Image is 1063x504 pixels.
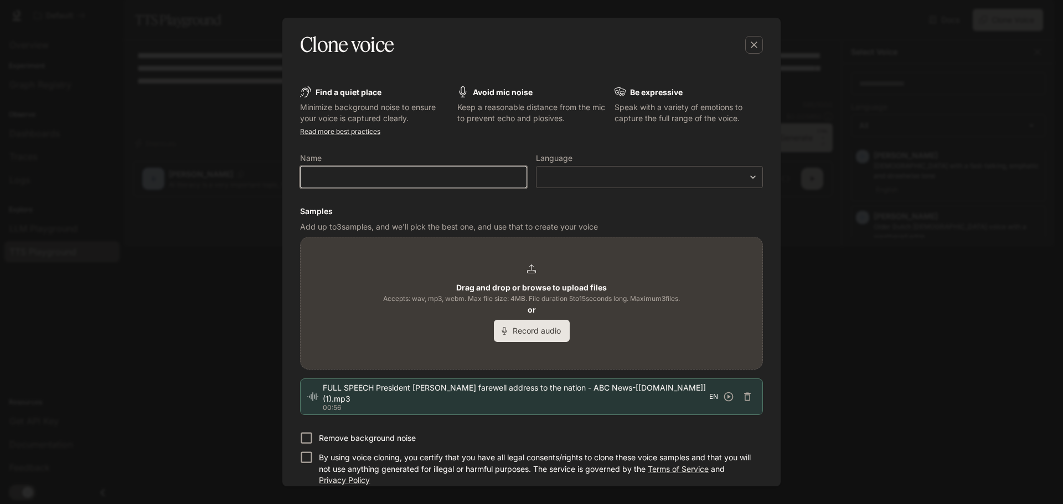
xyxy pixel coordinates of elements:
[473,87,533,97] b: Avoid mic noise
[300,31,394,59] h5: Clone voice
[615,102,763,124] p: Speak with a variety of emotions to capture the full range of the voice.
[300,221,763,232] p: Add up to 3 samples, and we'll pick the best one, and use that to create your voice
[456,283,607,292] b: Drag and drop or browse to upload files
[316,87,381,97] b: Find a quiet place
[300,206,763,217] h6: Samples
[300,127,380,136] a: Read more best practices
[319,475,370,485] a: Privacy Policy
[323,404,709,411] p: 00:56
[457,102,606,124] p: Keep a reasonable distance from the mic to prevent echo and plosives.
[536,172,762,183] div: ​
[323,382,709,404] span: FULL SPEECH President [PERSON_NAME] farewell address to the nation - ABC News-[[DOMAIN_NAME]] (1)...
[630,87,683,97] b: Be expressive
[648,464,709,474] a: Terms of Service
[319,433,416,444] p: Remove background noise
[300,102,448,124] p: Minimize background noise to ensure your voice is captured clearly.
[300,154,322,162] p: Name
[494,320,570,342] button: Record audio
[536,154,572,162] p: Language
[319,452,754,485] p: By using voice cloning, you certify that you have all legal consents/rights to clone these voice ...
[528,305,536,314] b: or
[383,293,680,304] span: Accepts: wav, mp3, webm. Max file size: 4MB. File duration 5 to 15 seconds long. Maximum 3 files.
[709,391,718,402] span: EN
